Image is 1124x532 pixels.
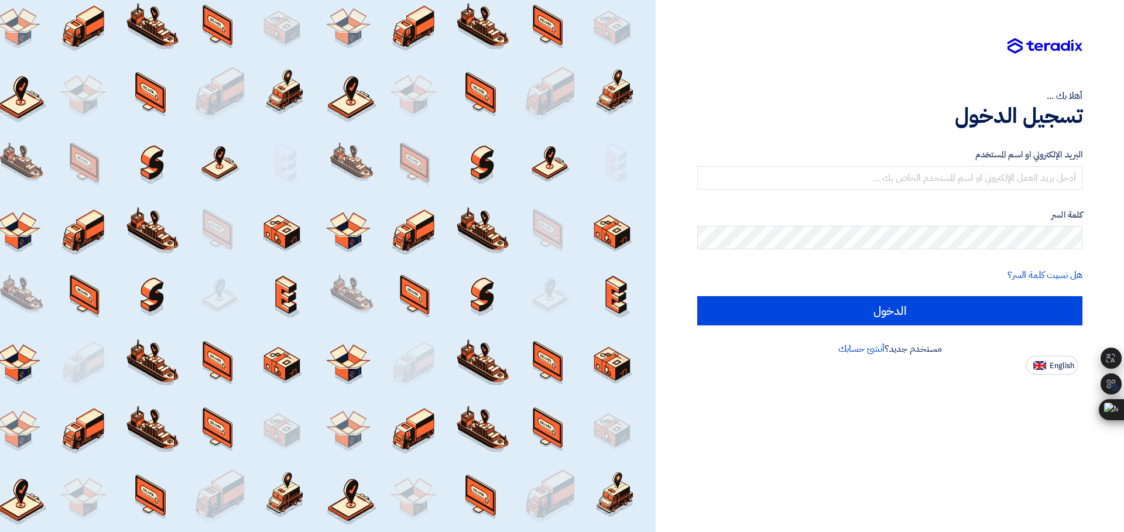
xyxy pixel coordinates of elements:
[1008,268,1082,282] a: هل نسيت كلمة السر؟
[697,89,1082,103] div: أهلا بك ...
[1050,362,1074,370] span: English
[697,296,1082,325] input: الدخول
[838,342,885,356] a: أنشئ حسابك
[1008,38,1082,54] img: Teradix logo
[697,148,1082,162] label: البريد الإلكتروني او اسم المستخدم
[697,208,1082,222] label: كلمة السر
[697,103,1082,129] h1: تسجيل الدخول
[697,342,1082,356] div: مستخدم جديد؟
[697,166,1082,190] input: أدخل بريد العمل الإلكتروني او اسم المستخدم الخاص بك ...
[1026,356,1078,375] button: English
[1033,361,1046,370] img: en-US.png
